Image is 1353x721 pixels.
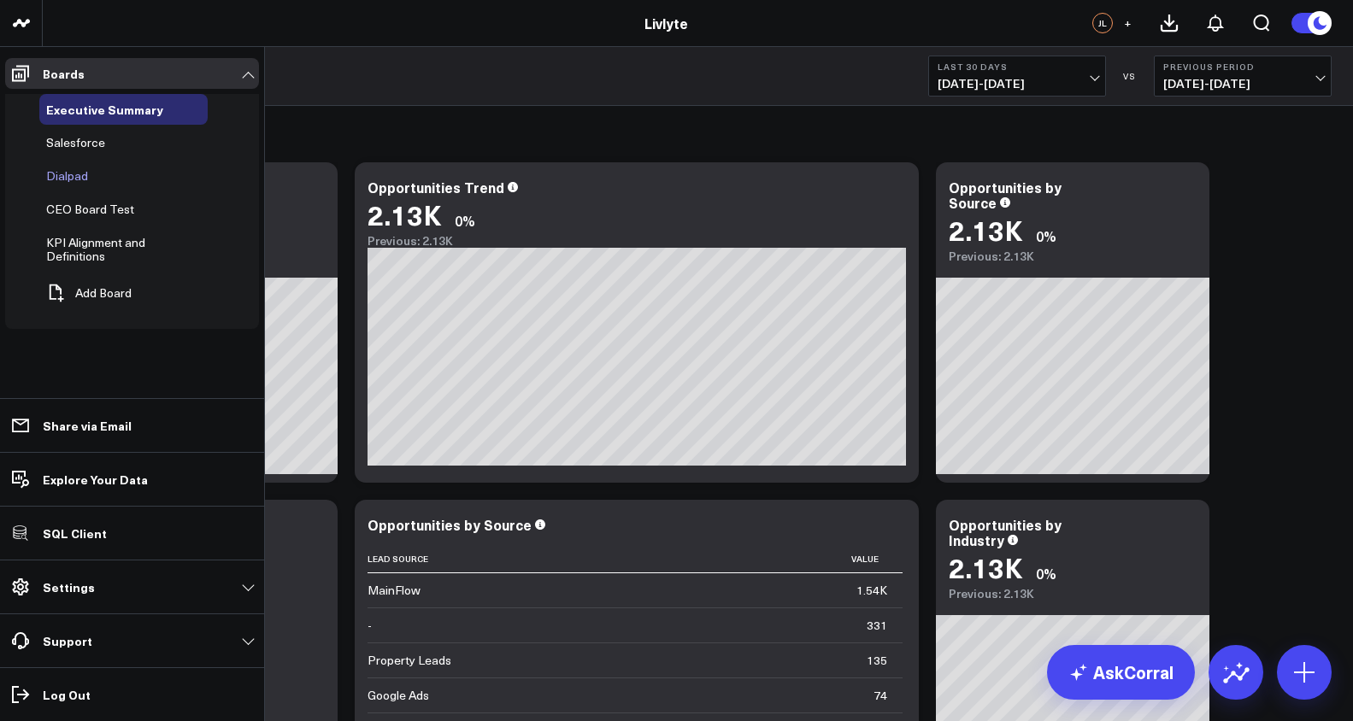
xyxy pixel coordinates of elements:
[368,545,538,573] th: Lead Source
[1163,62,1322,72] b: Previous Period
[43,419,132,432] p: Share via Email
[1124,17,1132,29] span: +
[368,582,421,599] div: MainFlow
[368,515,532,534] div: Opportunities by Source
[949,249,1197,263] div: Previous: 2.13K
[538,545,903,573] th: Value
[43,580,95,594] p: Settings
[938,62,1097,72] b: Last 30 Days
[928,56,1106,97] button: Last 30 Days[DATE]-[DATE]
[43,634,92,648] p: Support
[867,617,887,634] div: 331
[46,134,105,150] span: Salesforce
[949,515,1062,549] div: Opportunities by Industry
[43,526,107,540] p: SQL Client
[949,214,1023,245] div: 2.13K
[1163,77,1322,91] span: [DATE] - [DATE]
[368,178,504,196] div: Opportunities Trend
[43,688,91,701] p: Log Out
[46,103,163,116] a: Executive Summary
[1047,645,1195,700] a: AskCorral
[46,234,145,264] span: KPI Alignment and Definitions
[5,679,259,710] a: Log Out
[867,652,887,669] div: 135
[1036,226,1056,245] div: 0%
[644,14,688,32] a: Livlyte
[43,67,85,80] p: Boards
[455,211,475,230] div: 0%
[1115,71,1145,81] div: VS
[1036,564,1056,583] div: 0%
[1154,56,1332,97] button: Previous Period[DATE]-[DATE]
[949,587,1197,601] div: Previous: 2.13K
[368,617,372,634] div: -
[1117,13,1138,33] button: +
[368,199,442,230] div: 2.13K
[46,169,88,183] a: Dialpad
[949,178,1062,212] div: Opportunities by Source
[368,687,429,704] div: Google Ads
[46,167,88,184] span: Dialpad
[39,274,132,312] button: Add Board
[949,552,1023,583] div: 2.13K
[368,234,906,248] div: Previous: 2.13K
[368,652,451,669] div: Property Leads
[5,518,259,548] a: SQL Client
[43,472,148,486] p: Explore Your Data
[1092,13,1113,33] div: JL
[46,136,105,149] a: Salesforce
[46,101,163,118] span: Executive Summary
[46,201,134,217] span: CEO Board Test
[874,687,887,704] div: 74
[938,77,1097,91] span: [DATE] - [DATE]
[46,202,134,216] a: CEO Board Test
[46,236,178,263] a: KPI Alignment and Definitions
[856,582,887,599] div: 1.54K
